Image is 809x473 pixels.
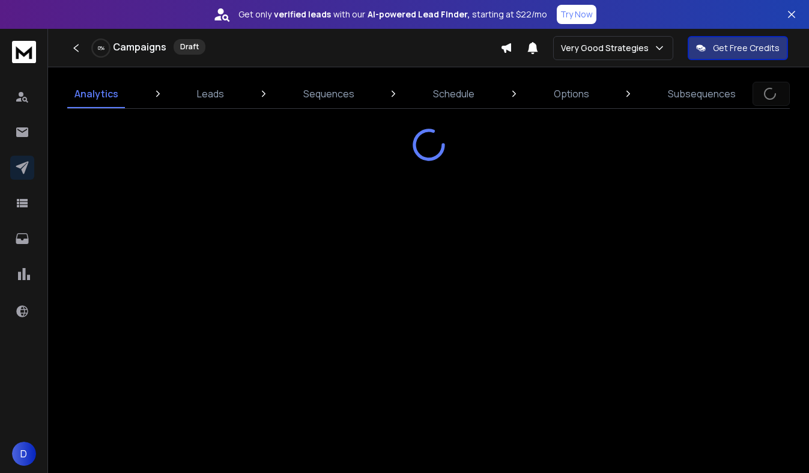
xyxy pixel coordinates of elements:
button: D [12,442,36,466]
div: Draft [174,39,205,55]
p: 0 % [98,44,105,52]
p: Options [554,87,589,101]
img: logo [12,41,36,63]
button: Try Now [557,5,596,24]
p: Analytics [74,87,118,101]
p: Try Now [560,8,593,20]
strong: AI-powered Lead Finder, [368,8,470,20]
button: Get Free Credits [688,36,788,60]
a: Options [547,79,596,108]
a: Subsequences [661,79,743,108]
h1: Campaigns [113,40,166,54]
a: Leads [190,79,231,108]
p: Get only with our starting at $22/mo [238,8,547,20]
p: Sequences [303,87,354,101]
p: Very Good Strategies [561,42,653,54]
p: Leads [197,87,224,101]
a: Sequences [296,79,362,108]
p: Subsequences [668,87,736,101]
a: Analytics [67,79,126,108]
p: Get Free Credits [713,42,780,54]
strong: verified leads [274,8,331,20]
p: Schedule [433,87,474,101]
a: Schedule [426,79,482,108]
